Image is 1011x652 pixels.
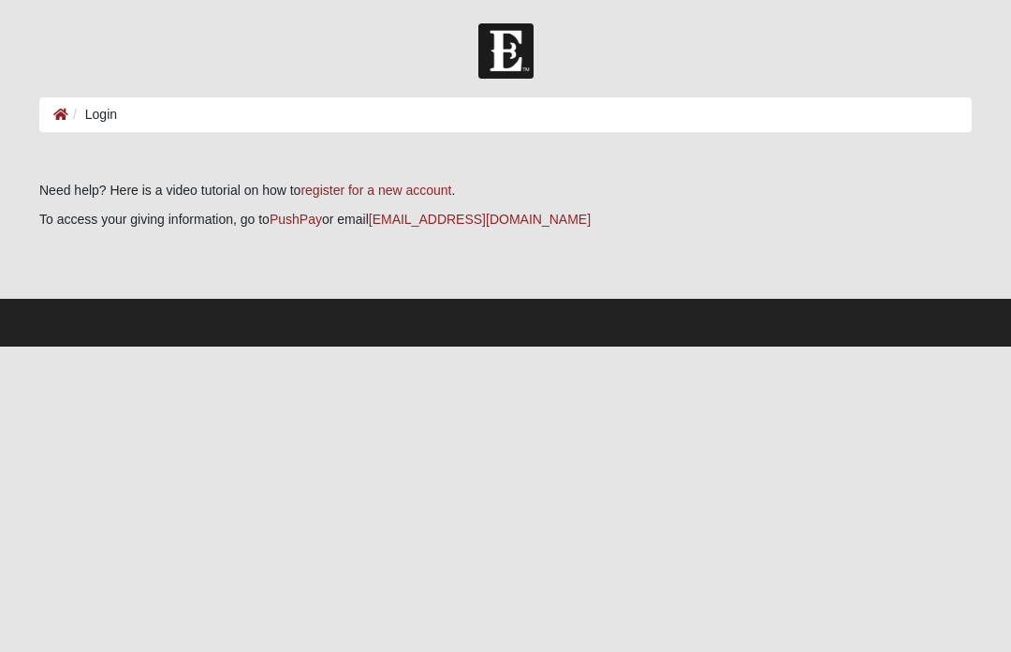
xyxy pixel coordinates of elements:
[478,23,534,79] img: Church of Eleven22 Logo
[39,210,972,230] p: To access your giving information, go to or email
[39,181,972,200] p: Need help? Here is a video tutorial on how to .
[68,105,117,125] li: Login
[369,212,591,227] a: [EMAIL_ADDRESS][DOMAIN_NAME]
[300,183,451,198] a: register for a new account
[270,212,322,227] a: PushPay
